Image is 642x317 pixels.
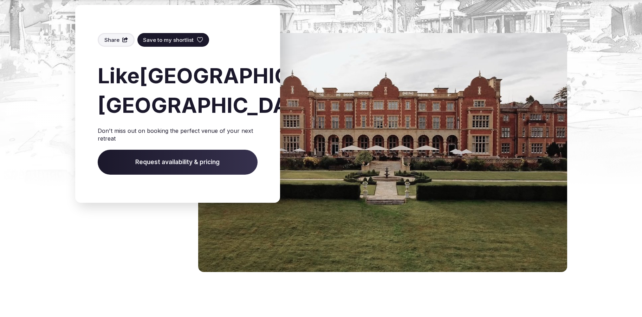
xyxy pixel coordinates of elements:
h2: Like [GEOGRAPHIC_DATA] [GEOGRAPHIC_DATA] ? [98,61,258,120]
button: Share [98,33,135,47]
img: Venue cover photo [198,33,567,272]
p: Don't miss out on booking the perfect venue of your next retreat [98,127,258,143]
button: Save to my shortlist [137,33,209,47]
span: Share [104,36,119,44]
span: Save to my shortlist [143,36,194,44]
span: Request availability & pricing [98,150,258,175]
